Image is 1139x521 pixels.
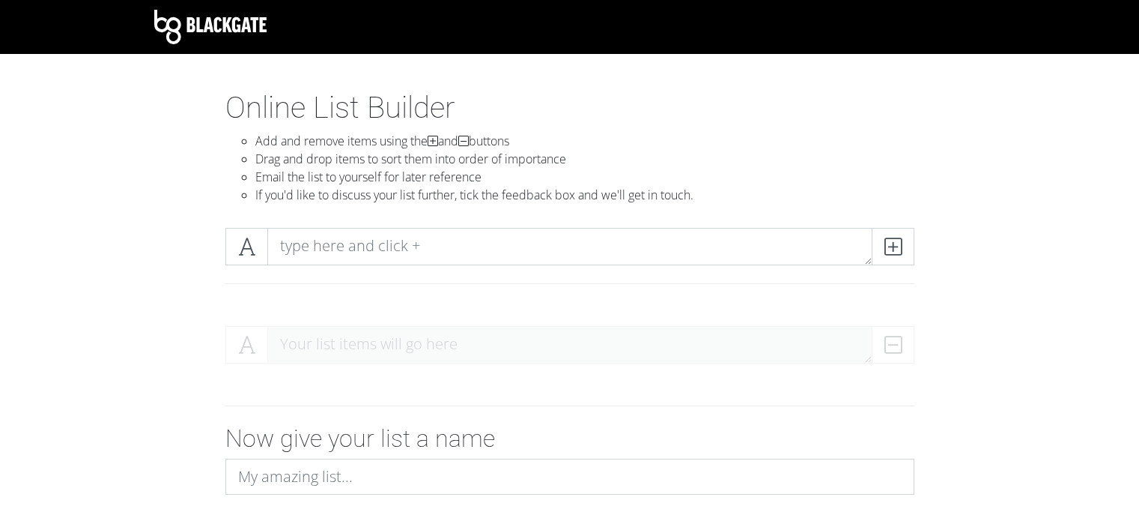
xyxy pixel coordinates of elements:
[225,459,914,495] input: My amazing list...
[255,168,914,186] li: Email the list to yourself for later reference
[225,424,914,453] h2: Now give your list a name
[255,186,914,204] li: If you'd like to discuss your list further, tick the feedback box and we'll get in touch.
[225,90,914,126] h1: Online List Builder
[255,132,914,150] li: Add and remove items using the and buttons
[255,150,914,168] li: Drag and drop items to sort them into order of importance
[154,10,267,44] img: Blackgate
